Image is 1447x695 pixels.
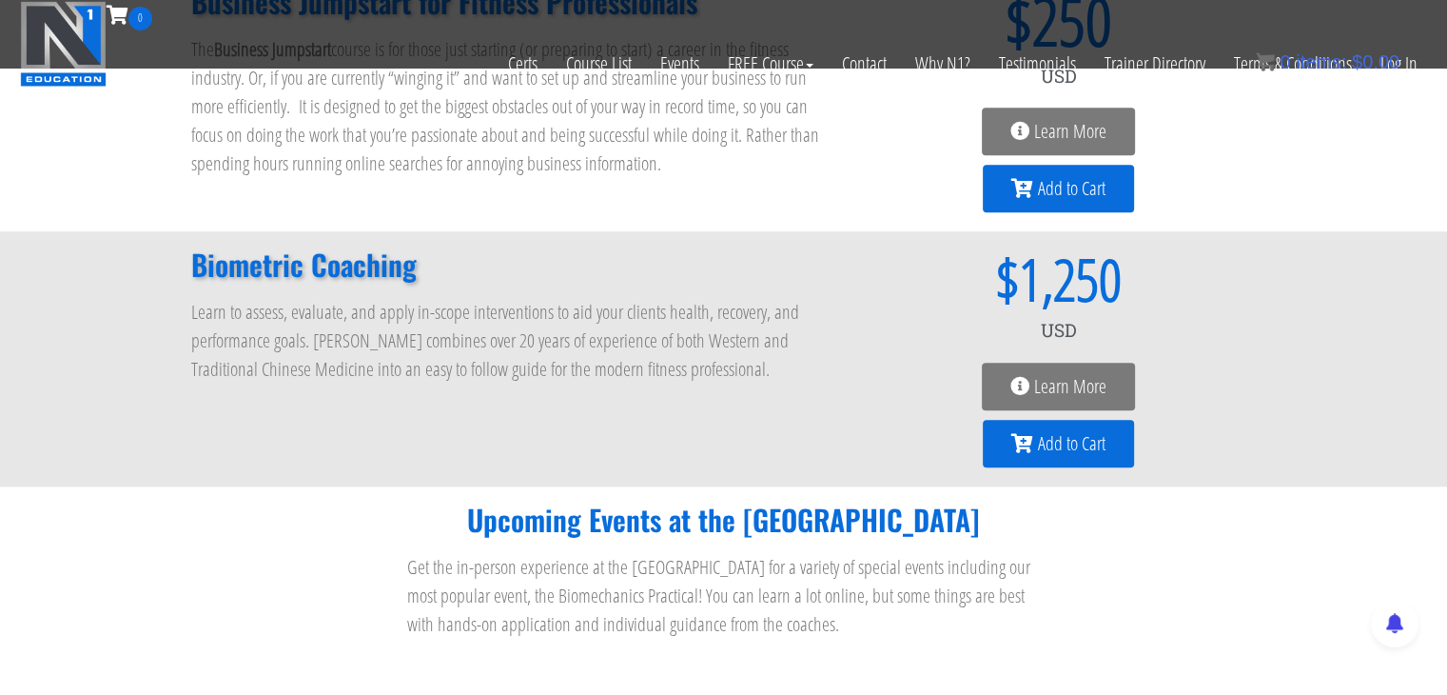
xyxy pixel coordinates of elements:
[20,1,107,87] img: n1-education
[646,30,714,97] a: Events
[1296,51,1346,72] span: items:
[982,108,1135,155] a: Learn More
[1366,30,1432,97] a: Log In
[901,30,985,97] a: Why N1?
[861,250,1019,308] span: $
[1034,122,1106,141] span: Learn More
[982,363,1135,410] a: Learn More
[107,2,152,28] a: 0
[191,35,823,178] p: The course is for those just starting (or preparing to start) a career in the fitness industry. O...
[1352,51,1399,72] bdi: 0.00
[1256,51,1399,72] a: 0 items: $0.00
[1019,250,1122,308] span: 1,250
[1034,377,1106,396] span: Learn More
[1220,30,1366,97] a: Terms & Conditions
[407,553,1039,639] p: Get the in-person experience at the [GEOGRAPHIC_DATA] for a variety of special events including o...
[985,30,1090,97] a: Testimonials
[1038,434,1105,453] span: Add to Cart
[1256,52,1275,71] img: icon11.png
[191,250,823,279] h2: Biometric Coaching
[1280,51,1290,72] span: 0
[828,30,901,97] a: Contact
[983,420,1134,467] a: Add to Cart
[128,7,152,30] span: 0
[983,165,1134,212] a: Add to Cart
[1090,30,1220,97] a: Trainer Directory
[714,30,828,97] a: FREE Course
[494,30,552,97] a: Certs
[861,308,1257,353] div: USD
[191,298,823,384] p: Learn to assess, evaluate, and apply in-scope interventions to aid your clients health, recovery,...
[1038,179,1105,198] span: Add to Cart
[407,506,1039,534] h2: Upcoming Events at the [GEOGRAPHIC_DATA]
[1352,51,1362,72] span: $
[552,30,646,97] a: Course List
